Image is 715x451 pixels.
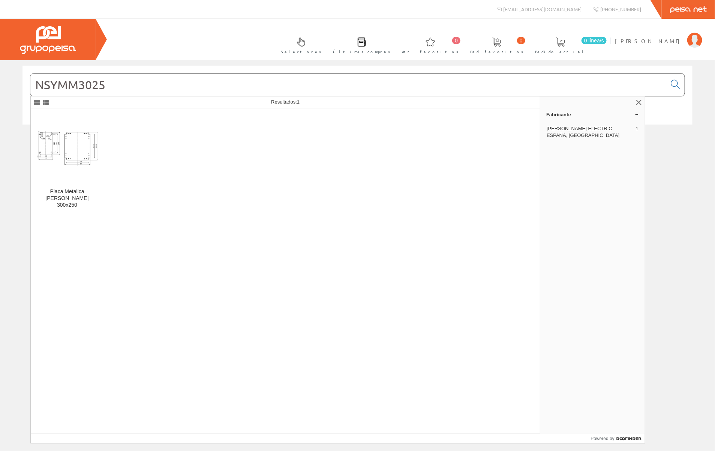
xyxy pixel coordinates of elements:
[402,48,459,56] span: Art. favoritos
[37,188,97,209] div: Placa Metalica [PERSON_NAME] 300x250
[504,6,582,12] span: [EMAIL_ADDRESS][DOMAIN_NAME]
[636,125,639,139] span: 1
[517,37,525,44] span: 0
[582,37,607,44] span: 0 línea/s
[600,6,641,12] span: [PHONE_NUMBER]
[615,31,702,38] a: [PERSON_NAME]
[22,134,693,140] div: © Grupo Peisa
[540,108,645,120] a: Fabricante
[325,31,394,59] a: Últimas compras
[615,37,684,45] span: [PERSON_NAME]
[470,48,523,56] span: Ped. favoritos
[535,48,586,56] span: Pedido actual
[273,31,325,59] a: Selectores
[297,99,300,105] span: 1
[333,48,390,56] span: Últimas compras
[271,99,300,105] span: Resultados:
[30,74,666,96] input: Buscar...
[20,26,76,54] img: Grupo Peisa
[281,48,321,56] span: Selectores
[452,37,460,44] span: 0
[591,434,645,443] a: Powered by
[591,435,615,442] span: Powered by
[547,125,633,139] span: [PERSON_NAME] ELECTRIC ESPAÑA, [GEOGRAPHIC_DATA]
[37,119,97,179] img: Placa Metalica Himel 300x250
[31,109,103,217] a: Placa Metalica Himel 300x250 Placa Metalica [PERSON_NAME] 300x250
